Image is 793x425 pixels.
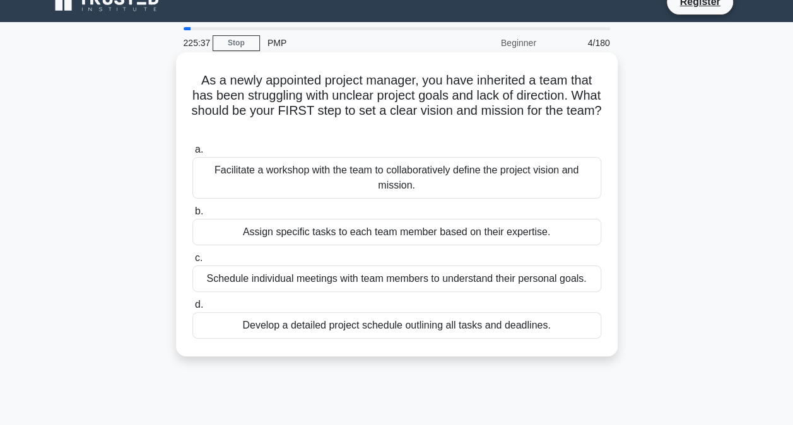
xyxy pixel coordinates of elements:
[260,30,433,55] div: PMP
[176,30,213,55] div: 225:37
[192,265,601,292] div: Schedule individual meetings with team members to understand their personal goals.
[195,206,203,216] span: b.
[192,219,601,245] div: Assign specific tasks to each team member based on their expertise.
[192,157,601,199] div: Facilitate a workshop with the team to collaboratively define the project vision and mission.
[195,252,203,263] span: c.
[213,35,260,51] a: Stop
[433,30,544,55] div: Beginner
[192,312,601,339] div: Develop a detailed project schedule outlining all tasks and deadlines.
[195,144,203,154] span: a.
[544,30,618,55] div: 4/180
[191,73,602,134] h5: As a newly appointed project manager, you have inherited a team that has been struggling with unc...
[195,299,203,310] span: d.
